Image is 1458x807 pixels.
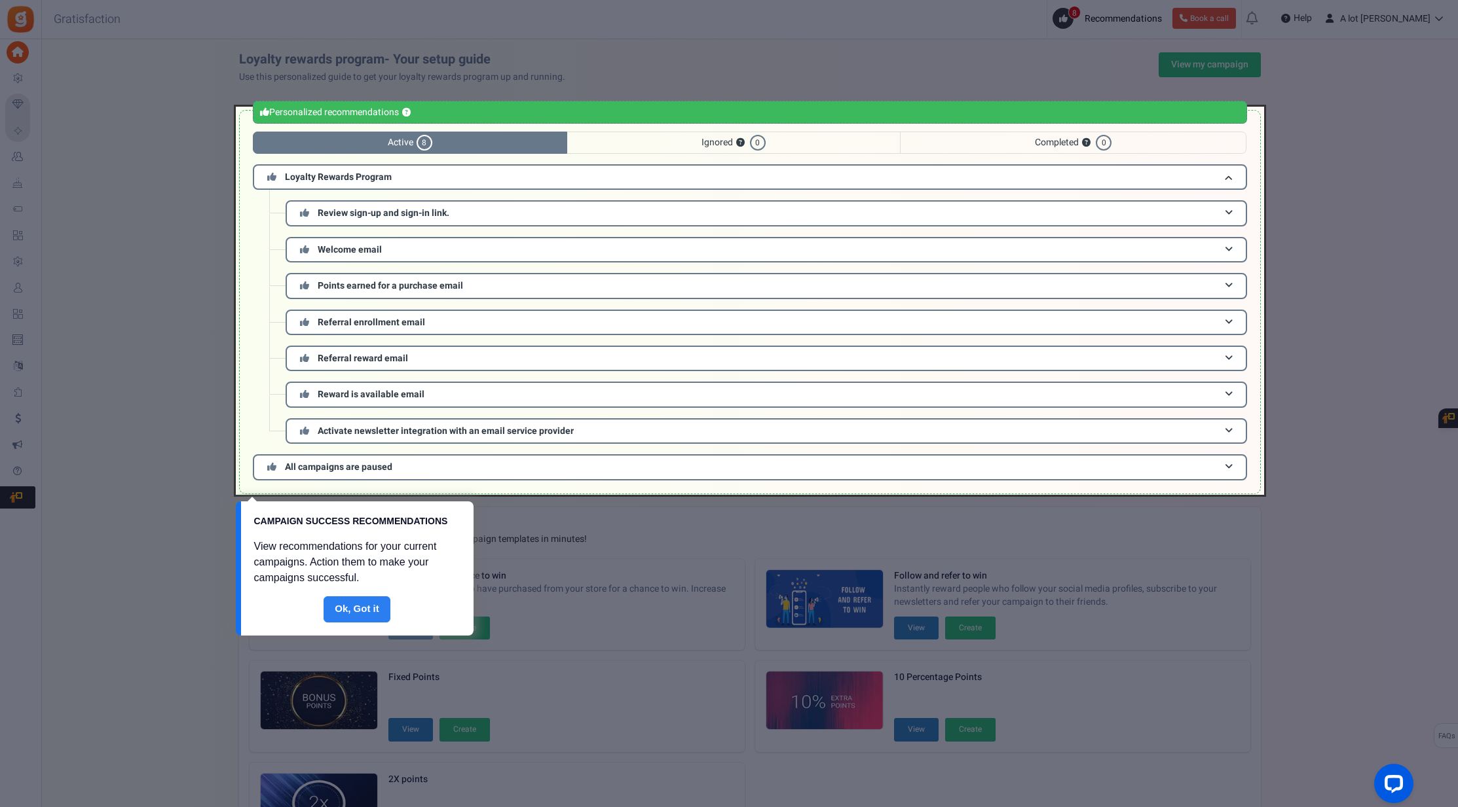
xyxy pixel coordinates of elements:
[241,535,474,596] div: View recommendations for your current campaigns. Action them to make your campaigns successful.
[253,101,1247,124] div: Personalized recommendations
[324,596,390,622] a: Done
[254,514,449,528] h1: CAMPAIGN SUCCESS RECOMMENDATIONS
